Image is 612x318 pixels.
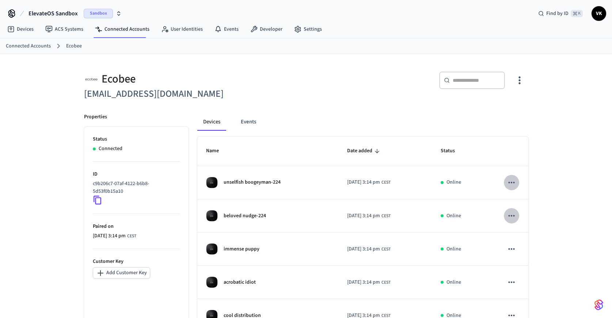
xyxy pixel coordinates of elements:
[546,10,569,17] span: Find by ID
[347,145,382,157] span: Date added
[93,135,180,143] p: Status
[1,23,39,36] a: Devices
[347,179,380,186] span: [DATE] 3:14 pm
[66,42,82,50] a: Ecobee
[93,267,150,279] button: Add Customer Key
[28,9,78,18] span: ElevateOS Sandbox
[206,276,218,288] img: ecobee_lite_3
[244,23,288,36] a: Developer
[84,113,107,121] p: Properties
[206,177,218,188] img: ecobee_lite_3
[84,72,302,87] div: Ecobee
[84,72,99,87] img: ecobee_logo_square
[224,279,256,286] p: acrobatic idiot
[446,179,461,186] p: Online
[347,245,380,253] span: [DATE] 3:14 pm
[84,9,113,18] span: Sandbox
[381,213,391,219] span: CEST
[381,246,391,253] span: CEST
[93,232,136,240] div: Europe/Warsaw
[381,179,391,186] span: CEST
[288,23,328,36] a: Settings
[206,145,228,157] span: Name
[347,212,380,220] span: [DATE] 3:14 pm
[197,113,528,131] div: connected account tabs
[209,23,244,36] a: Events
[571,10,583,17] span: ⌘ K
[155,23,209,36] a: User Identities
[197,113,226,131] button: Devices
[127,233,136,240] span: CEST
[224,212,266,220] p: beloved nudge-224
[592,6,606,21] button: VK
[93,232,126,240] span: [DATE] 3:14 pm
[594,299,603,311] img: SeamLogoGradient.69752ec5.svg
[446,212,461,220] p: Online
[39,23,89,36] a: ACS Systems
[89,23,155,36] a: Connected Accounts
[93,180,177,195] p: c9b206c7-07af-4122-b6b8-5d53f0b15a10
[347,279,380,286] span: [DATE] 3:14 pm
[206,243,218,255] img: ecobee_lite_3
[93,171,180,178] p: ID
[6,42,51,50] a: Connected Accounts
[532,7,589,20] div: Find by ID⌘ K
[347,279,391,286] div: Europe/Warsaw
[592,7,605,20] span: VK
[206,210,218,222] img: ecobee_lite_3
[93,258,180,265] p: Customer Key
[347,179,391,186] div: Europe/Warsaw
[224,245,259,253] p: immense puppy
[446,279,461,286] p: Online
[347,212,391,220] div: Europe/Warsaw
[224,179,281,186] p: unselfish boogeyman-224
[381,279,391,286] span: CEST
[235,113,262,131] button: Events
[99,145,122,153] p: Connected
[441,145,464,157] span: Status
[446,245,461,253] p: Online
[347,245,391,253] div: Europe/Warsaw
[93,223,180,230] p: Paired on
[84,87,302,101] h6: [EMAIL_ADDRESS][DOMAIN_NAME]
